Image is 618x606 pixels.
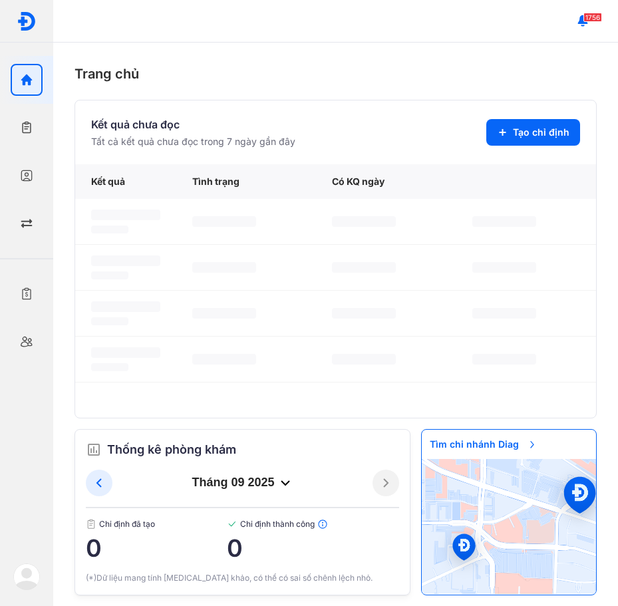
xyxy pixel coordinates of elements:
div: Kết quả chưa đọc [91,116,295,132]
img: info.7e716105.svg [317,519,328,530]
button: Tạo chỉ định [486,119,580,146]
span: ‌ [472,216,536,227]
span: ‌ [91,347,160,358]
img: checked-green.01cc79e0.svg [227,519,237,530]
span: Chỉ định thành công [227,519,400,530]
div: tháng 09 2025 [112,475,373,491]
span: ‌ [91,210,160,220]
span: ‌ [192,354,256,365]
span: ‌ [332,308,396,319]
span: ‌ [91,226,128,233]
img: order.5a6da16c.svg [86,442,102,458]
span: ‌ [332,216,396,227]
span: 1756 [583,13,602,22]
div: Trang chủ [75,64,597,84]
span: Thống kê phòng khám [107,440,236,459]
span: ‌ [91,271,128,279]
span: Tìm chi nhánh Diag [422,430,545,459]
span: ‌ [91,363,128,371]
div: Kết quả [75,164,176,199]
div: Tình trạng [176,164,316,199]
span: ‌ [192,216,256,227]
img: document.50c4cfd0.svg [86,519,96,530]
span: Tạo chỉ định [513,126,569,139]
span: ‌ [472,262,536,273]
span: ‌ [192,262,256,273]
span: ‌ [91,255,160,266]
span: ‌ [91,317,128,325]
span: 0 [86,535,227,561]
span: ‌ [332,262,396,273]
span: Chỉ định đã tạo [86,519,227,530]
div: Tất cả kết quả chưa đọc trong 7 ngày gần đây [91,135,295,148]
img: logo [17,11,37,31]
div: (*)Dữ liệu mang tính [MEDICAL_DATA] khảo, có thể có sai số chênh lệch nhỏ. [86,572,399,584]
span: ‌ [91,301,160,312]
img: logo [13,563,40,590]
span: ‌ [472,354,536,365]
span: 0 [227,535,400,561]
div: Có KQ ngày [316,164,456,199]
span: ‌ [472,308,536,319]
span: ‌ [192,308,256,319]
span: ‌ [332,354,396,365]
